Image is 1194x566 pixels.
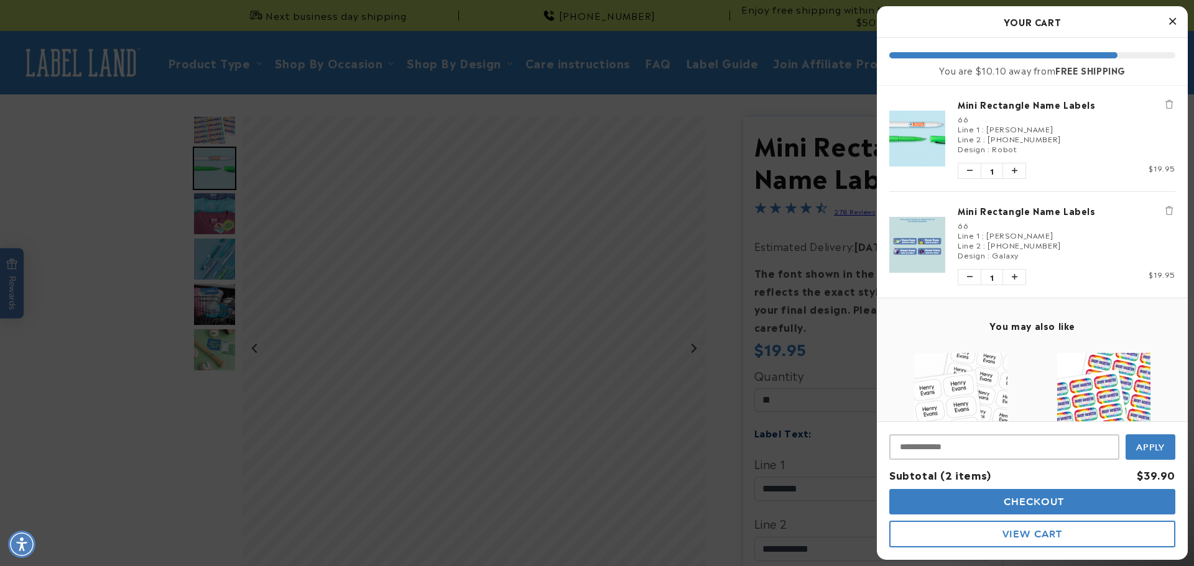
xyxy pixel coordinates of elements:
[889,467,991,482] span: Subtotal (2 items)
[914,353,1007,446] img: View Stick N' Wear Stikins® Labels
[958,114,1175,124] div: 66
[1057,353,1150,446] img: Color Stick N' Wear® Labels - Label Land
[986,229,1053,240] span: [PERSON_NAME]
[958,98,1175,111] a: Mini Rectangle Name Labels
[889,320,1175,331] h4: You may also like
[958,270,981,285] button: Decrease quantity of Mini Rectangle Name Labels
[988,143,990,154] span: :
[982,229,984,240] span: :
[8,531,35,558] div: Accessibility Menu
[1149,162,1175,173] span: $19.95
[1136,442,1165,453] span: Apply
[889,86,1175,191] li: product
[988,239,1060,250] span: [PHONE_NUMBER]
[958,220,1175,230] div: 66
[1003,163,1025,178] button: Increase quantity of Mini Rectangle Name Labels
[1137,466,1175,484] div: $39.90
[1149,268,1175,280] span: $19.95
[889,111,945,167] img: Mini Rectangle Name Labels - Label Land
[958,163,981,178] button: Decrease quantity of Mini Rectangle Name Labels
[958,143,986,154] span: Design
[889,217,945,273] img: Mini Rectangle Name Labels - Label Land
[958,239,981,250] span: Line 2
[982,123,984,134] span: :
[981,270,1003,285] span: 1
[1032,340,1175,559] div: product
[988,249,990,260] span: :
[1163,98,1175,111] button: Remove Mini Rectangle Name Labels
[889,521,1175,547] button: View Cart
[992,249,1019,260] span: Galaxy
[889,191,1175,298] li: product
[958,204,1175,217] a: Mini Rectangle Name Labels
[1002,528,1062,540] span: View Cart
[889,340,1032,559] div: product
[1126,434,1175,460] button: Apply
[1055,63,1126,76] b: FREE SHIPPING
[992,143,1017,154] span: Robot
[1003,270,1025,285] button: Increase quantity of Mini Rectangle Name Labels
[983,239,986,250] span: :
[958,123,980,134] span: Line 1
[1163,204,1175,217] button: Remove Mini Rectangle Name Labels
[988,133,1060,144] span: [PHONE_NUMBER]
[889,434,1119,460] input: Input Discount
[983,133,986,144] span: :
[889,489,1175,514] button: Checkout
[1163,12,1182,31] button: Close Cart
[958,133,981,144] span: Line 2
[889,12,1175,31] h2: Your Cart
[981,163,1003,178] span: 1
[889,65,1175,76] div: You are $10.10 away from
[986,123,1053,134] span: [PERSON_NAME]
[35,35,174,58] button: Are these mini labels waterproof?
[1001,496,1065,508] span: Checkout
[7,70,174,93] button: Can I microwave items with these labels?
[958,249,986,260] span: Design
[958,229,980,240] span: Line 1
